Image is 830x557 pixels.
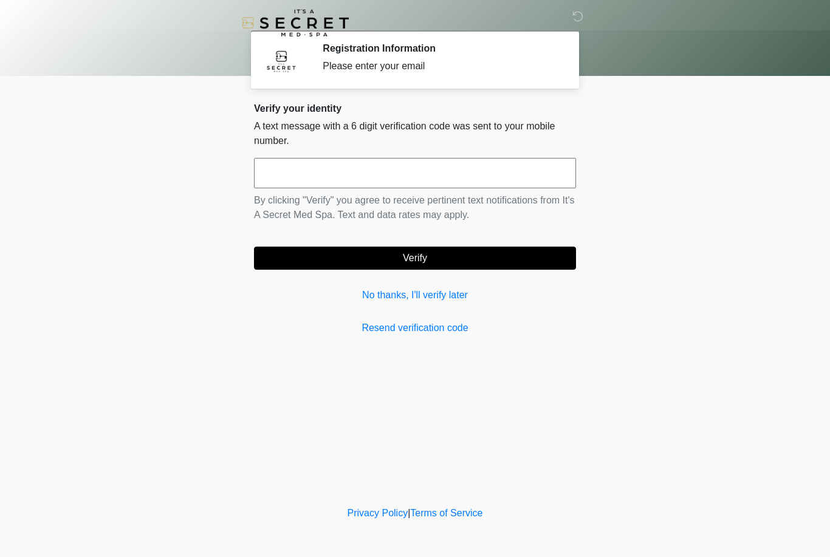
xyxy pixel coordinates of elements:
a: | [408,508,410,518]
button: Verify [254,247,576,270]
div: Please enter your email [323,59,558,73]
h2: Verify your identity [254,103,576,114]
a: Resend verification code [254,321,576,335]
a: No thanks, I'll verify later [254,288,576,302]
img: Agent Avatar [263,43,300,79]
a: Privacy Policy [348,508,408,518]
a: Terms of Service [410,508,482,518]
img: It's A Secret Med Spa Logo [242,9,349,36]
p: By clicking "Verify" you agree to receive pertinent text notifications from It's A Secret Med Spa... [254,193,576,222]
h2: Registration Information [323,43,558,54]
p: A text message with a 6 digit verification code was sent to your mobile number. [254,119,576,148]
